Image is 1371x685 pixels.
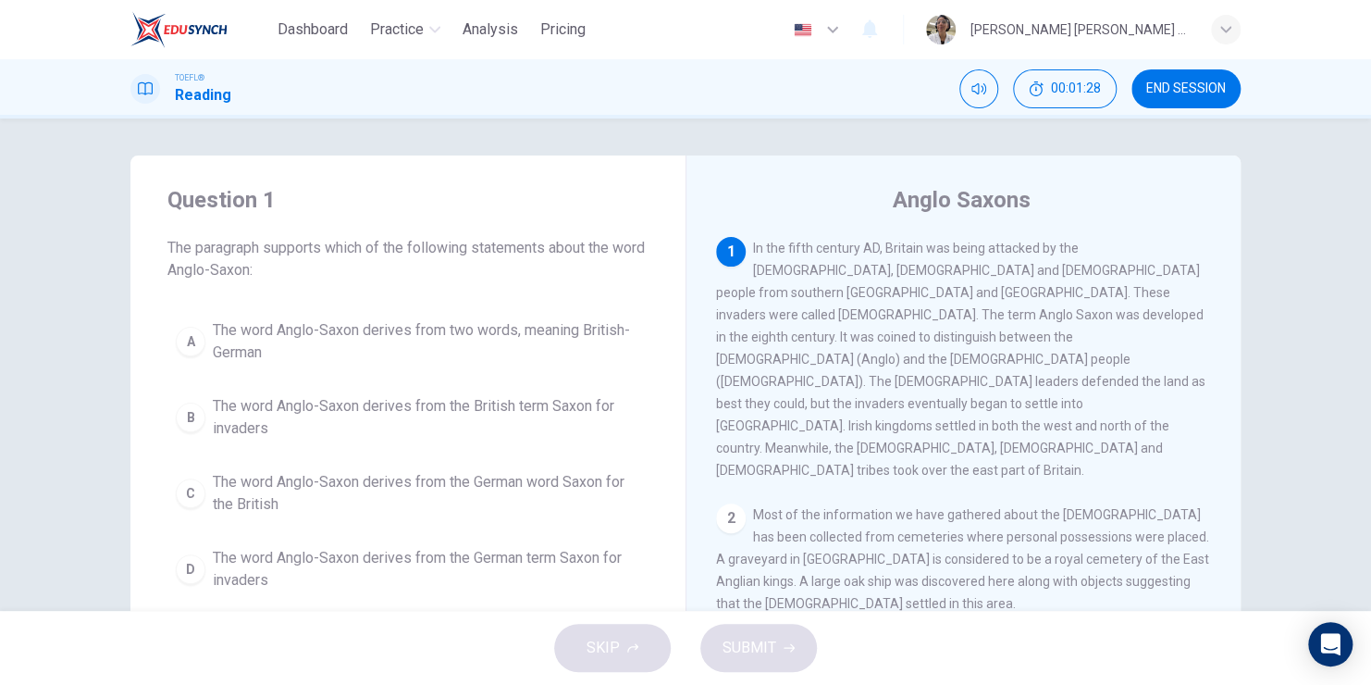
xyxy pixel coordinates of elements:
[533,13,593,46] button: Pricing
[167,463,648,524] button: CThe word Anglo-Saxon derives from the German word Saxon for the British
[716,241,1205,478] span: In the fifth century AD, Britain was being attacked by the [DEMOGRAPHIC_DATA], [DEMOGRAPHIC_DATA]...
[463,19,518,41] span: Analysis
[716,237,746,267] div: 1
[716,504,746,533] div: 2
[130,11,228,48] img: EduSynch logo
[1308,622,1352,666] div: Open Intercom Messenger
[455,13,525,46] button: Analysis
[363,13,448,46] button: Practice
[175,71,204,84] span: TOEFL®
[270,13,355,46] button: Dashboard
[716,507,1209,611] span: Most of the information we have gathered about the [DEMOGRAPHIC_DATA] has been collected from cem...
[176,554,205,584] div: D
[213,395,640,440] span: The word Anglo-Saxon derives from the British term Saxon for invaders
[213,547,640,592] span: The word Anglo-Saxon derives from the German term Saxon for invaders
[167,387,648,448] button: BThe word Anglo-Saxon derives from the British term Saxon for invaders
[213,471,640,516] span: The word Anglo-Saxon derives from the German word Saxon for the British
[176,327,205,356] div: A
[167,539,648,600] button: DThe word Anglo-Saxon derives from the German term Saxon for invaders
[970,19,1189,41] div: [PERSON_NAME] [PERSON_NAME] [PERSON_NAME]
[1131,69,1241,108] button: END SESSION
[1013,69,1117,108] div: Hide
[893,185,1031,215] h4: Anglo Saxons
[176,479,205,508] div: C
[167,237,648,281] span: The paragraph supports which of the following statements about the word Anglo-Saxon:
[278,19,348,41] span: Dashboard
[213,319,640,364] span: The word Anglo-Saxon derives from two words, meaning British-German
[167,185,648,215] h4: Question 1
[1051,81,1101,96] span: 00:01:28
[1013,69,1117,108] button: 00:01:28
[791,23,814,37] img: en
[959,69,998,108] div: Mute
[926,15,956,44] img: Profile picture
[1146,81,1226,96] span: END SESSION
[540,19,586,41] span: Pricing
[370,19,424,41] span: Practice
[176,403,205,432] div: B
[130,11,270,48] a: EduSynch logo
[167,311,648,372] button: AThe word Anglo-Saxon derives from two words, meaning British-German
[175,84,231,106] h1: Reading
